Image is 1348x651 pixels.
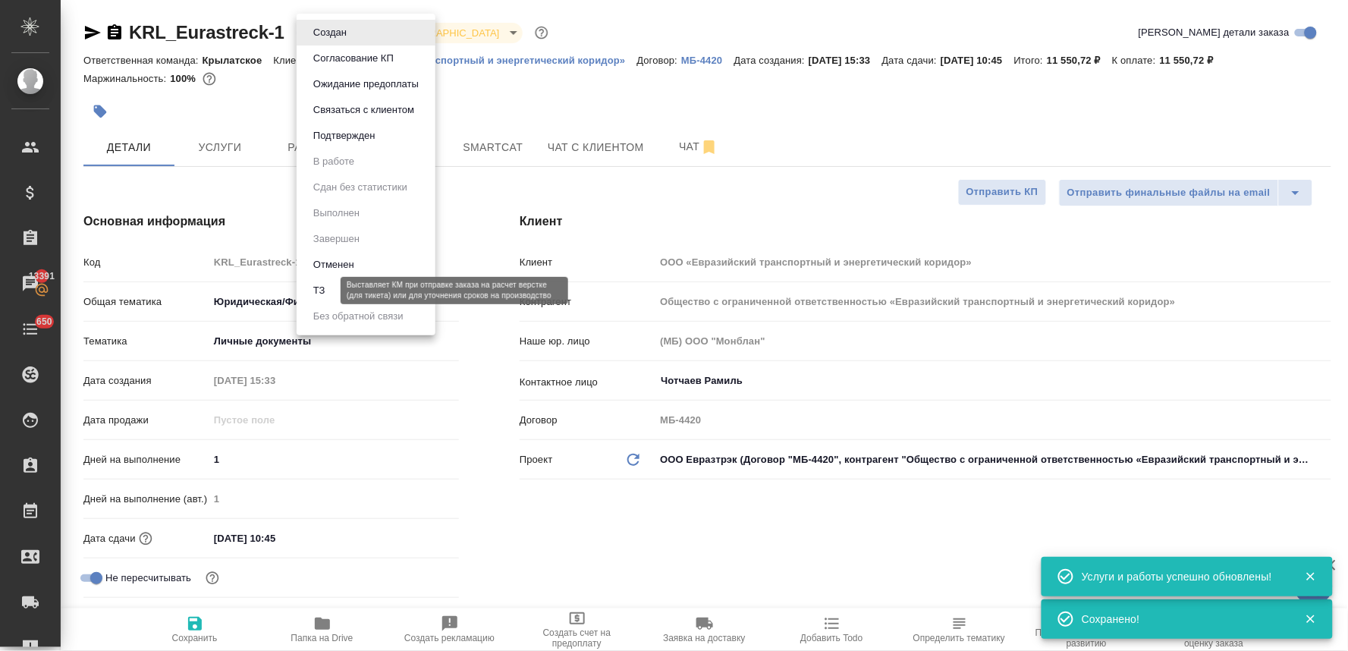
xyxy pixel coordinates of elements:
button: В работе [309,153,359,170]
button: Закрыть [1295,570,1326,583]
button: Отменен [309,256,359,273]
div: Услуги и работы успешно обновлены! [1082,569,1282,584]
div: Сохранено! [1082,612,1282,627]
button: Ожидание предоплаты [309,76,423,93]
button: Завершен [309,231,364,247]
button: Подтвержден [309,127,380,144]
button: Выполнен [309,205,364,222]
button: Связаться с клиентом [309,102,419,118]
button: Согласование КП [309,50,398,67]
button: Создан [309,24,351,41]
button: Без обратной связи [309,308,408,325]
button: Сдан без статистики [309,179,412,196]
button: ТЗ [309,282,330,299]
button: Закрыть [1295,612,1326,626]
